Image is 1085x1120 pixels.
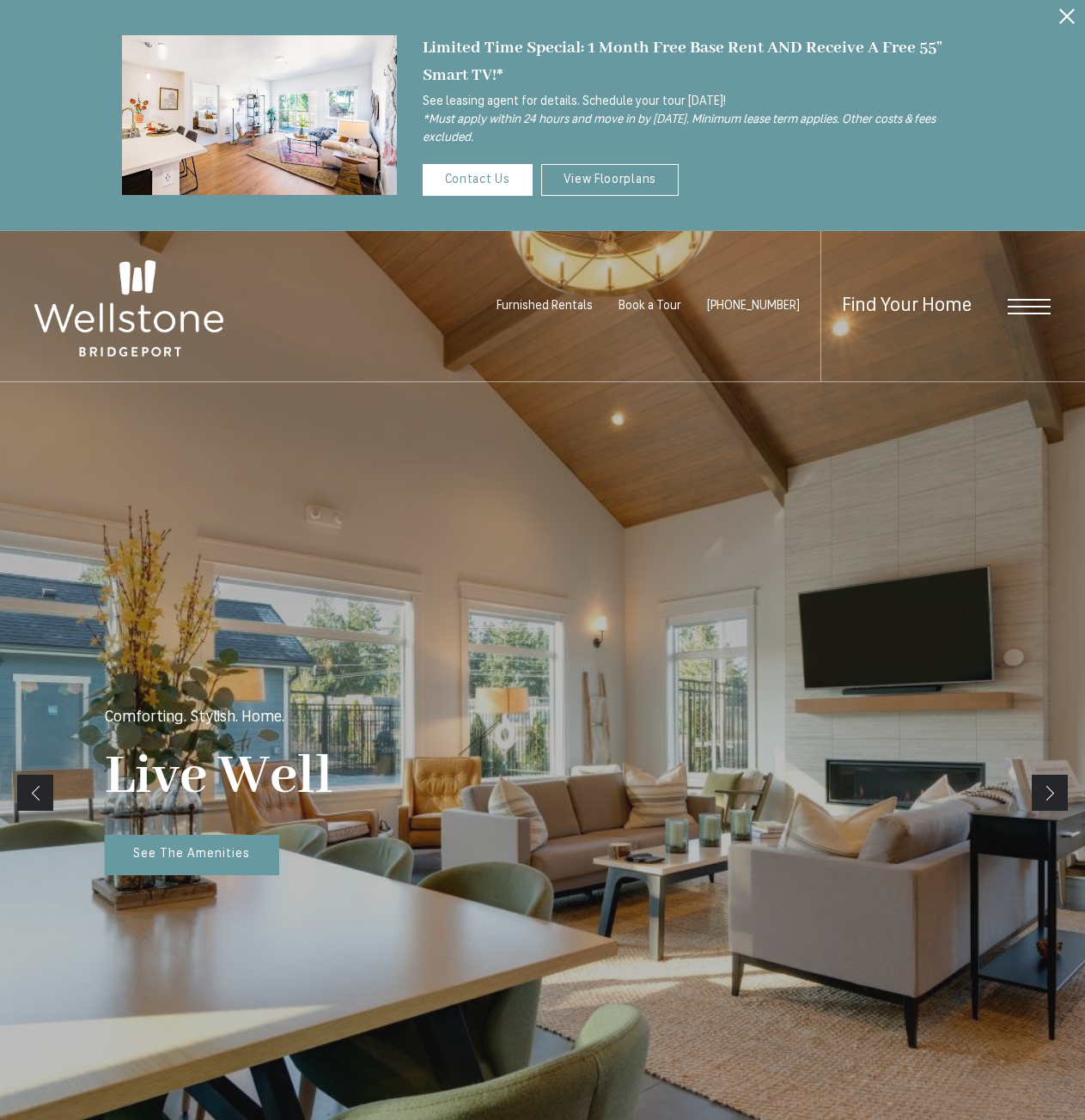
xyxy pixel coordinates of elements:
a: Contact Us [423,164,533,196]
a: See The Amenities [105,835,279,876]
button: Open Menu [1008,299,1051,314]
a: Call Us at (253) 642-8681 [707,300,800,313]
p: Comforting. Stylish. Home. [105,710,284,726]
img: Wellstone [34,260,223,356]
img: Settle into comfort at Wellstone [122,35,397,196]
span: See The Amenities [133,848,250,861]
i: *Must apply within 24 hours and move in by [DATE]. Minimum lease term applies. Other costs & fees... [423,113,936,144]
a: Next [1032,775,1068,811]
a: Previous [17,775,53,811]
a: View Floorplans [541,164,680,196]
div: Limited Time Special: 1 Month Free Base Rent AND Receive A Free 55” Smart TV!* [423,34,964,88]
a: Find Your Home [842,296,972,316]
a: Book a Tour [619,300,681,313]
p: Live Well [105,743,333,811]
span: [PHONE_NUMBER] [707,300,800,313]
p: See leasing agent for details. Schedule your tour [DATE]! [423,93,964,147]
a: Furnished Rentals [497,300,593,313]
